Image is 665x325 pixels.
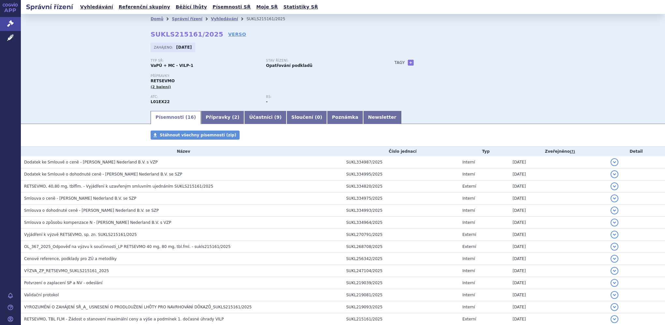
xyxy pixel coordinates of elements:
[509,193,607,205] td: [DATE]
[363,111,401,124] a: Newsletter
[151,79,175,83] span: RETSEVMO
[611,219,618,226] button: detail
[509,301,607,313] td: [DATE]
[509,289,607,301] td: [DATE]
[117,3,172,11] a: Referenční skupiny
[160,133,236,137] span: Stáhnout všechny písemnosti (zip)
[24,172,182,177] span: Dodatek ke Smlouvě o dohodnuté ceně - Eli Lilly Nederland B.V. se SZP
[151,17,163,21] a: Domů
[21,147,343,156] th: Název
[244,111,286,124] a: Účastníci (9)
[174,3,209,11] a: Běžící lhůty
[21,2,78,11] h2: Správní řízení
[24,293,59,297] span: Validační protokol
[24,269,109,273] span: VÝZVA_ZP_RETSEVMO_SUKLS215161_2025
[154,45,174,50] span: Zahájeno:
[24,232,137,237] span: Vyjádření k výzvě RETSEVMO, sp. zn. SUKLS215161/2025
[246,14,294,24] li: SUKLS215161/2025
[24,305,252,309] span: VYROZUMĚNÍ O ZAHÁJENÍ SŘ_A_ USNESENÍ O PRODLOUŽENÍ LHŮTY PRO NAVRHOVÁNÍ DŮKAZŮ_SUKLS215161/2025
[24,281,102,285] span: Potvrzení o zaplacení SP a NV - odeslání
[462,160,475,164] span: Interní
[172,17,202,21] a: Správní řízení
[394,59,405,67] h3: Tagy
[611,243,618,251] button: detail
[343,147,459,156] th: Číslo jednací
[611,255,618,263] button: detail
[462,172,475,177] span: Interní
[611,279,618,287] button: detail
[408,60,414,66] a: +
[176,45,192,50] strong: [DATE]
[254,3,280,11] a: Moje SŘ
[509,241,607,253] td: [DATE]
[24,208,159,213] span: Smlouva o dohodnuté ceně - Eli Lilly Nederland B.V. se SZP
[343,277,459,289] td: SUKL219039/2025
[462,184,476,189] span: Externí
[151,131,240,140] a: Stáhnout všechny písemnosti (zip)
[509,168,607,180] td: [DATE]
[509,253,607,265] td: [DATE]
[151,95,259,99] p: ATC:
[343,180,459,193] td: SUKL334820/2025
[462,256,475,261] span: Interní
[266,95,375,99] p: RS:
[317,115,320,120] span: 0
[611,303,618,311] button: detail
[343,217,459,229] td: SUKL334964/2025
[509,147,607,156] th: Zveřejněno
[266,100,268,104] strong: -
[611,182,618,190] button: detail
[343,301,459,313] td: SUKL219093/2025
[462,232,476,237] span: Externí
[201,111,244,124] a: Přípravky (2)
[151,85,171,89] span: (2 balení)
[462,208,475,213] span: Interní
[462,281,475,285] span: Interní
[327,111,363,124] a: Poznámka
[611,291,618,299] button: detail
[24,160,158,164] span: Dodatek ke Smlouvě o ceně - Eli Lilly Nederland B.V. s VZP
[611,207,618,214] button: detail
[509,229,607,241] td: [DATE]
[459,147,509,156] th: Typ
[611,231,618,239] button: detail
[343,229,459,241] td: SUKL270791/2025
[78,3,115,11] a: Vyhledávání
[462,293,475,297] span: Interní
[343,193,459,205] td: SUKL334975/2025
[509,265,607,277] td: [DATE]
[211,17,238,21] a: Vyhledávání
[151,74,381,78] p: Přípravky:
[611,315,618,323] button: detail
[611,158,618,166] button: detail
[509,156,607,168] td: [DATE]
[151,30,223,38] strong: SUKLS215161/2025
[611,170,618,178] button: detail
[343,253,459,265] td: SUKL256342/2025
[24,184,213,189] span: RETSEVMO, 40,80 mg, tblflm. - Vyjádření k uzavřeným smluvním ujednáním SUKLS215161/2025
[281,3,320,11] a: Statistiky SŘ
[343,205,459,217] td: SUKL334993/2025
[343,168,459,180] td: SUKL334995/2025
[509,217,607,229] td: [DATE]
[24,244,230,249] span: OL_367_2025_Odpověď na výzvu k součinnosti_LP RETSEVMO 40 mg, 80 mg, tbl.fml. - sukls215161/2025
[24,196,136,201] span: Smlouva o ceně - Eli Lilly Nederland B.V. se SZP
[462,196,475,201] span: Interní
[24,220,171,225] span: Smlouva o způsobu kompenzace N - Eli Lilly Nederland B.V. s VZP
[287,111,327,124] a: Sloučení (0)
[509,277,607,289] td: [DATE]
[266,63,312,68] strong: Opatřování podkladů
[462,317,476,321] span: Externí
[151,111,201,124] a: Písemnosti (16)
[343,241,459,253] td: SUKL268708/2025
[151,63,193,68] strong: VaPÚ + MC - VILP-1
[24,256,117,261] span: Cenové reference, podklady pro ZÚ a metodiky
[343,156,459,168] td: SUKL334987/2025
[228,31,246,38] a: VERSO
[570,149,575,154] abbr: (?)
[462,305,475,309] span: Interní
[211,3,253,11] a: Písemnosti SŘ
[509,205,607,217] td: [DATE]
[187,115,194,120] span: 16
[234,115,237,120] span: 2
